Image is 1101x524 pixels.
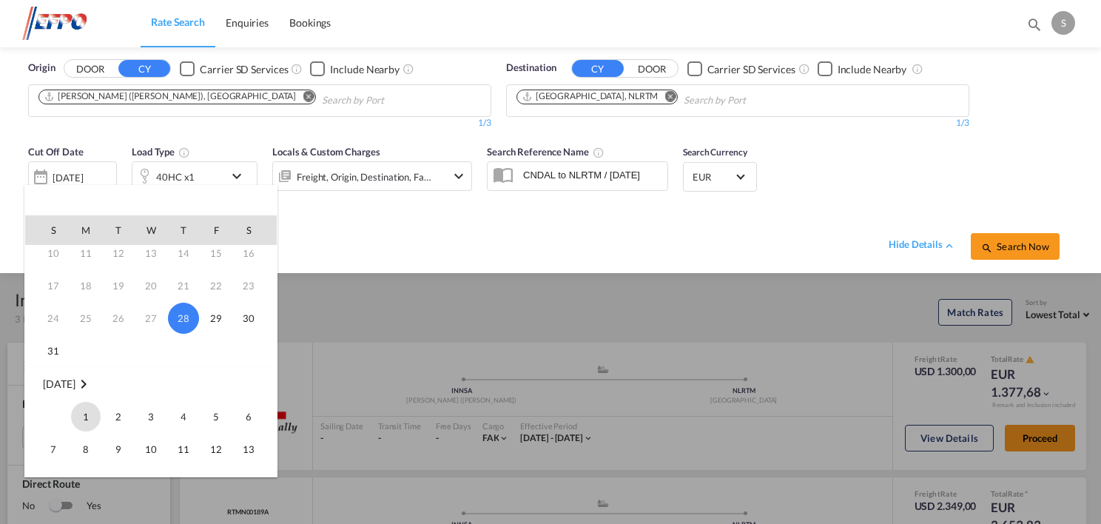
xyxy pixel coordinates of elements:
[234,467,263,497] span: 20
[25,269,277,302] tr: Week 4
[104,467,133,497] span: 16
[232,269,277,302] td: Saturday August 23 2025
[70,400,102,433] td: Monday September 1 2025
[102,400,135,433] td: Tuesday September 2 2025
[25,368,277,401] tr: Week undefined
[200,302,232,335] td: Friday August 29 2025
[234,434,263,464] span: 13
[135,302,167,335] td: Wednesday August 27 2025
[201,402,231,431] span: 5
[200,269,232,302] td: Friday August 22 2025
[25,335,277,368] tr: Week 6
[25,215,70,245] th: S
[136,402,166,431] span: 3
[167,269,200,302] td: Thursday August 21 2025
[201,467,231,497] span: 19
[135,400,167,433] td: Wednesday September 3 2025
[200,466,232,498] td: Friday September 19 2025
[70,433,102,466] td: Monday September 8 2025
[102,269,135,302] td: Tuesday August 19 2025
[70,269,102,302] td: Monday August 18 2025
[232,466,277,498] td: Saturday September 20 2025
[232,237,277,269] td: Saturday August 16 2025
[167,433,200,466] td: Thursday September 11 2025
[234,303,263,333] span: 30
[167,302,200,335] td: Thursday August 28 2025
[232,400,277,433] td: Saturday September 6 2025
[200,400,232,433] td: Friday September 5 2025
[25,237,277,269] tr: Week 3
[136,467,166,497] span: 17
[232,433,277,466] td: Saturday September 13 2025
[167,215,200,245] th: T
[234,402,263,431] span: 6
[135,466,167,498] td: Wednesday September 17 2025
[25,269,70,302] td: Sunday August 17 2025
[167,400,200,433] td: Thursday September 4 2025
[102,433,135,466] td: Tuesday September 9 2025
[104,434,133,464] span: 9
[167,466,200,498] td: Thursday September 18 2025
[169,402,198,431] span: 4
[200,237,232,269] td: Friday August 15 2025
[71,434,101,464] span: 8
[70,215,102,245] th: M
[102,466,135,498] td: Tuesday September 16 2025
[135,237,167,269] td: Wednesday August 13 2025
[102,237,135,269] td: Tuesday August 12 2025
[25,433,70,466] td: Sunday September 7 2025
[70,466,102,498] td: Monday September 15 2025
[71,402,101,431] span: 1
[25,433,277,466] tr: Week 2
[135,433,167,466] td: Wednesday September 10 2025
[25,400,277,433] tr: Week 1
[25,302,70,335] td: Sunday August 24 2025
[25,302,277,335] tr: Week 5
[70,302,102,335] td: Monday August 25 2025
[167,237,200,269] td: Thursday August 14 2025
[169,467,198,497] span: 18
[70,237,102,269] td: Monday August 11 2025
[136,434,166,464] span: 10
[200,215,232,245] th: F
[38,434,68,464] span: 7
[71,467,101,497] span: 15
[201,303,231,333] span: 29
[43,378,75,391] span: [DATE]
[102,302,135,335] td: Tuesday August 26 2025
[168,303,199,334] span: 28
[201,434,231,464] span: 12
[25,237,70,269] td: Sunday August 10 2025
[25,368,277,401] td: September 2025
[169,434,198,464] span: 11
[232,215,277,245] th: S
[38,336,68,366] span: 31
[25,215,277,476] md-calendar: Calendar
[200,433,232,466] td: Friday September 12 2025
[25,335,70,368] td: Sunday August 31 2025
[104,402,133,431] span: 2
[25,466,277,498] tr: Week 3
[135,215,167,245] th: W
[135,269,167,302] td: Wednesday August 20 2025
[232,302,277,335] td: Saturday August 30 2025
[38,467,68,497] span: 14
[102,215,135,245] th: T
[25,466,70,498] td: Sunday September 14 2025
